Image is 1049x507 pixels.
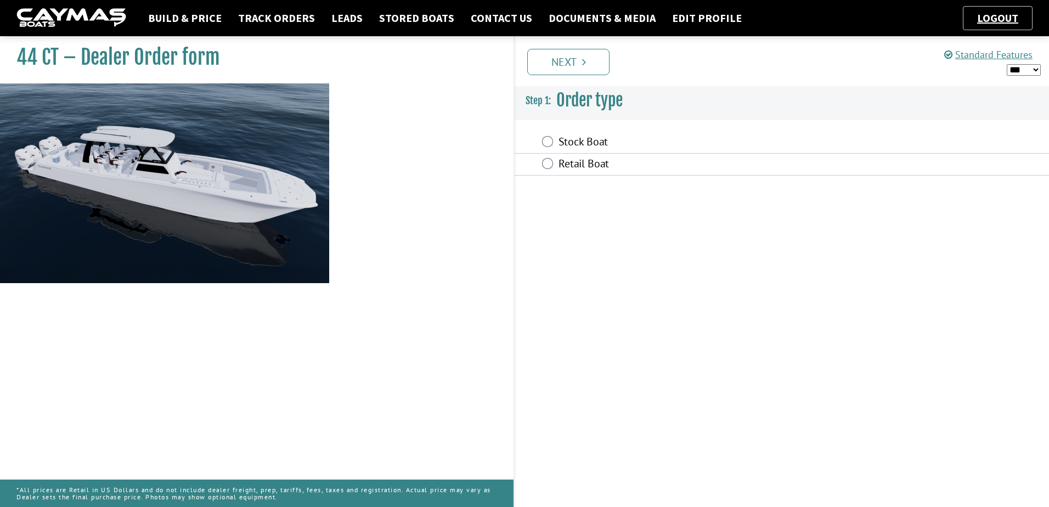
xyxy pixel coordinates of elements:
[524,47,1049,75] ul: Pagination
[16,45,486,70] h1: 44 CT – Dealer Order form
[515,80,1049,121] h3: Order type
[143,11,227,25] a: Build & Price
[667,11,747,25] a: Edit Profile
[374,11,460,25] a: Stored Boats
[233,11,320,25] a: Track Orders
[326,11,368,25] a: Leads
[559,157,853,173] label: Retail Boat
[543,11,661,25] a: Documents & Media
[527,49,610,75] a: Next
[16,8,126,29] img: caymas-dealer-connect-2ed40d3bc7270c1d8d7ffb4b79bf05adc795679939227970def78ec6f6c03838.gif
[465,11,538,25] a: Contact Us
[559,135,853,151] label: Stock Boat
[972,11,1024,25] a: Logout
[16,481,497,506] p: *All prices are Retail in US Dollars and do not include dealer freight, prep, tariffs, fees, taxe...
[944,48,1033,61] a: Standard Features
